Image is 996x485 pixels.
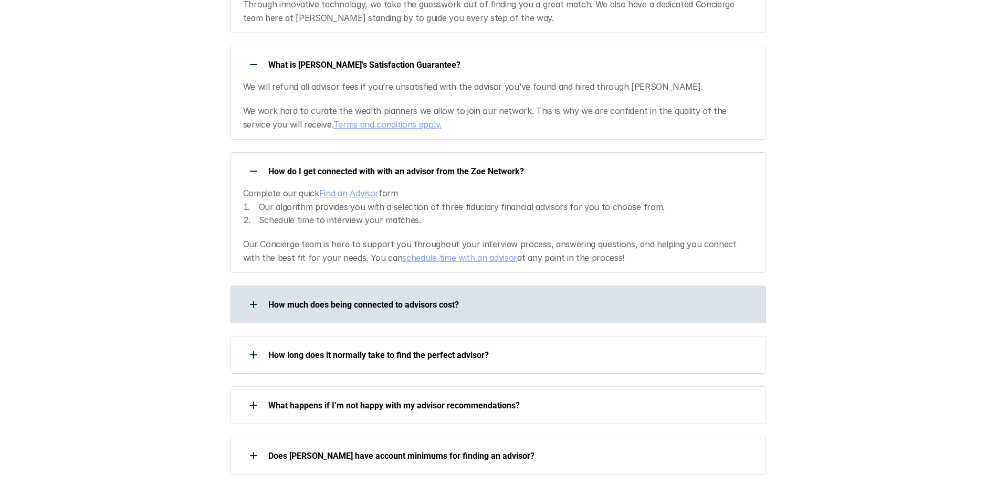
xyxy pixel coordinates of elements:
a: Find an Advisor [319,188,379,198]
p: How much does being connected to advisors cost? [268,300,752,310]
p: What happens if I’m not happy with my advisor recommendations? [268,400,752,410]
p: How long does it normally take to find the perfect advisor? [268,350,752,360]
p: How do I get connected with with an advisor from the Zoe Network? [268,166,752,176]
a: schedule time with an advisor [402,252,517,263]
p: Our algorithm provides you with a selection of three fiduciary financial advisors for you to choo... [259,201,753,214]
p: Complete our quick form [243,187,753,201]
p: Does [PERSON_NAME] have account minimums for finding an advisor? [268,451,752,461]
p: We work hard to curate the wealth planners we allow to join our network. This is why we are confi... [243,104,753,131]
a: Terms and conditions apply. [333,119,442,130]
p: Our Concierge team is here to support you throughout your interview process, answering questions,... [243,238,753,265]
p: Schedule time to interview your matches. [259,214,753,227]
p: What is [PERSON_NAME]’s Satisfaction Guarantee? [268,60,752,70]
p: We will refund all advisor fees if you’re unsatisfied with the advisor you’ve found and hired thr... [243,80,753,94]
